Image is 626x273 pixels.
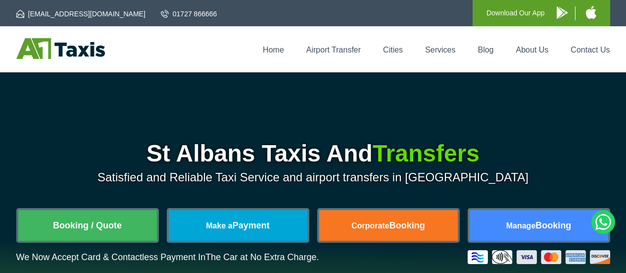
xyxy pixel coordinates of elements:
[206,221,232,230] span: Make a
[306,46,361,54] a: Airport Transfer
[16,38,105,59] img: A1 Taxis St Albans LTD
[486,7,545,19] p: Download Our App
[205,252,319,262] span: The Car at No Extra Charge.
[161,9,217,19] a: 01727 866666
[263,46,284,54] a: Home
[169,210,307,241] a: Make aPayment
[571,46,610,54] a: Contact Us
[18,210,157,241] a: Booking / Quote
[506,221,536,230] span: Manage
[16,9,145,19] a: [EMAIL_ADDRESS][DOMAIN_NAME]
[470,210,608,241] a: ManageBooking
[351,221,389,230] span: Corporate
[16,142,610,165] h1: St Albans Taxis And
[478,46,493,54] a: Blog
[516,46,549,54] a: About Us
[425,46,455,54] a: Services
[586,6,596,19] img: A1 Taxis iPhone App
[468,250,610,264] img: Credit And Debit Cards
[383,46,403,54] a: Cities
[16,252,319,263] p: We Now Accept Card & Contactless Payment In
[16,170,610,184] p: Satisfied and Reliable Taxi Service and airport transfers in [GEOGRAPHIC_DATA]
[319,210,458,241] a: CorporateBooking
[373,140,480,166] span: Transfers
[557,6,568,19] img: A1 Taxis Android App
